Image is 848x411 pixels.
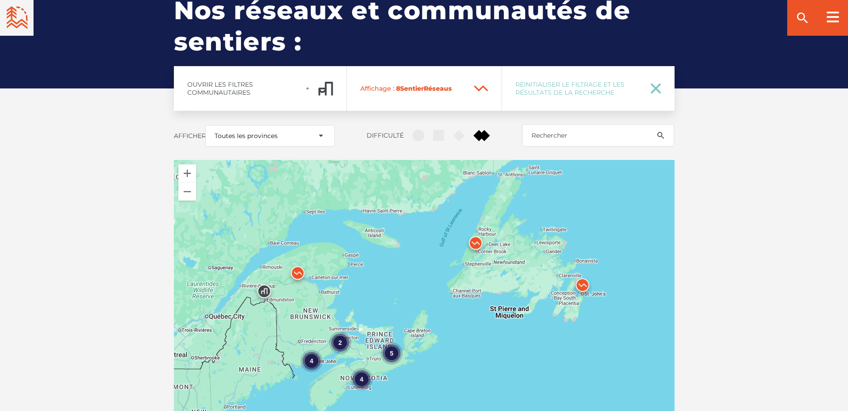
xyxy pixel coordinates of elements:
[380,343,403,365] div: 5
[502,66,675,111] a: Réinitialiser le filtrage et les résultats de la recherche
[178,164,196,182] button: Zoom in
[329,331,351,354] div: 2
[656,131,665,140] ion-icon: search
[187,80,304,96] span: Ouvrir les filtres communautaires
[304,85,311,92] ion-icon: add
[350,368,372,390] div: 4
[174,132,196,140] label: Afficher
[360,84,466,92] span: Sentier
[396,84,400,92] span: 8
[300,350,322,372] div: 4
[360,84,394,92] span: Affichage :
[522,124,674,147] input: Rechercher
[795,11,810,25] ion-icon: search
[647,124,674,147] button: search
[448,84,452,92] span: s
[424,84,448,92] span: Réseau
[178,183,196,201] button: Zoom out
[174,66,347,111] a: Ouvrir les filtres communautairesadd
[367,131,404,139] label: Difficulté
[515,80,639,96] span: Réinitialiser le filtrage et les résultats de la recherche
